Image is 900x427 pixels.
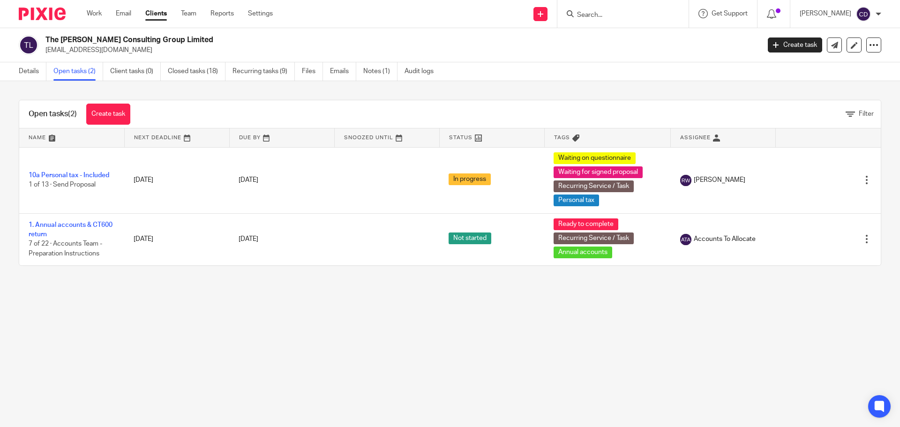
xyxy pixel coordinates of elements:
span: [PERSON_NAME] [694,175,745,185]
img: Pixie [19,7,66,20]
td: [DATE] [124,213,229,265]
span: 1 of 13 · Send Proposal [29,182,96,188]
a: Email [116,9,131,18]
span: Annual accounts [554,247,612,258]
a: Clients [145,9,167,18]
span: [DATE] [239,177,258,183]
span: Ready to complete [554,218,618,230]
input: Search [576,11,660,20]
span: Get Support [712,10,748,17]
a: Reports [210,9,234,18]
span: (2) [68,110,77,118]
a: Emails [330,62,356,81]
span: Waiting on questionnaire [554,152,636,164]
span: Not started [449,232,491,244]
img: svg%3E [19,35,38,55]
span: [DATE] [239,236,258,242]
a: Notes (1) [363,62,397,81]
span: In progress [449,173,491,185]
a: Work [87,9,102,18]
h2: The [PERSON_NAME] Consulting Group Limited [45,35,612,45]
img: svg%3E [680,234,691,245]
span: Waiting for signed proposal [554,166,643,178]
a: Closed tasks (18) [168,62,225,81]
p: [EMAIL_ADDRESS][DOMAIN_NAME] [45,45,754,55]
a: Settings [248,9,273,18]
span: Filter [859,111,874,117]
a: Recurring tasks (9) [232,62,295,81]
span: Recurring Service / Task [554,232,634,244]
td: [DATE] [124,147,229,213]
a: Client tasks (0) [110,62,161,81]
img: svg%3E [680,175,691,186]
a: Create task [86,104,130,125]
span: Status [449,135,472,140]
span: Recurring Service / Task [554,180,634,192]
p: [PERSON_NAME] [800,9,851,18]
a: Audit logs [405,62,441,81]
img: svg%3E [856,7,871,22]
a: Team [181,9,196,18]
h1: Open tasks [29,109,77,119]
span: Personal tax [554,195,599,206]
span: 7 of 22 · Accounts Team - Preparation Instructions [29,241,102,257]
a: Details [19,62,46,81]
span: Accounts To Allocate [694,234,756,244]
a: Files [302,62,323,81]
a: Create task [768,37,822,52]
a: 10a Personal tax - Included [29,172,109,179]
span: Snoozed Until [344,135,393,140]
a: 1. Annual accounts & CT600 return [29,222,112,238]
span: Tags [554,135,570,140]
a: Open tasks (2) [53,62,103,81]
